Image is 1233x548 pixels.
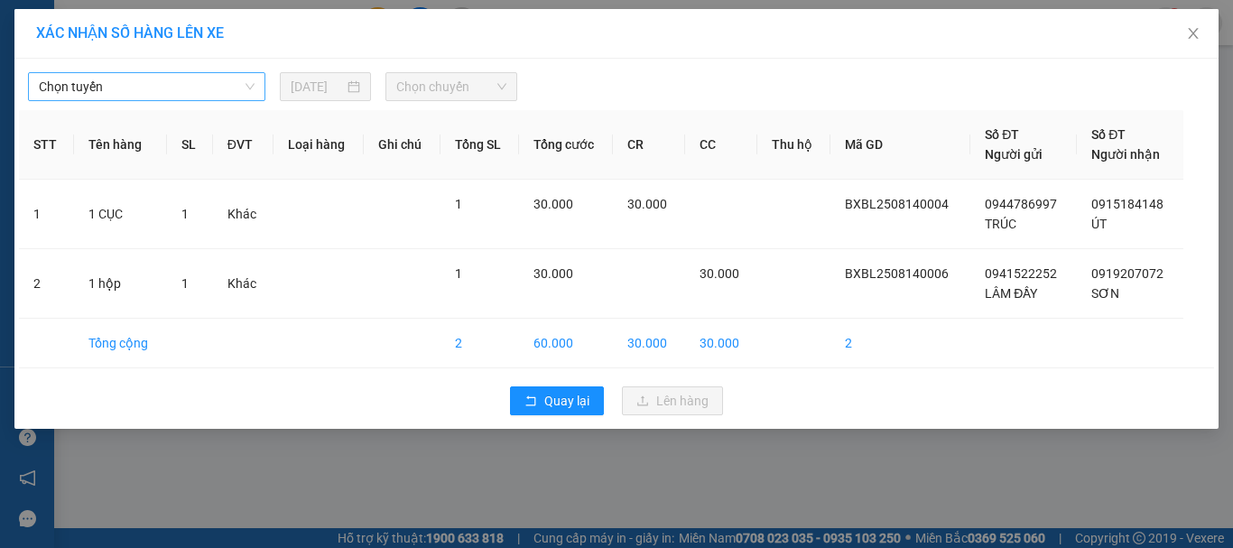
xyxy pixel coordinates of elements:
[1091,266,1163,281] span: 0919207072
[524,395,537,409] span: rollback
[985,217,1016,231] span: TRÚC
[519,110,613,180] th: Tổng cước
[213,249,273,319] td: Khác
[519,319,613,368] td: 60.000
[39,73,255,100] span: Chọn tuyến
[440,110,519,180] th: Tổng SL
[19,180,74,249] td: 1
[985,266,1057,281] span: 0941522252
[1091,147,1160,162] span: Người nhận
[36,24,224,42] span: XÁC NHẬN SỐ HÀNG LÊN XE
[533,266,573,281] span: 30.000
[985,127,1019,142] span: Số ĐT
[533,197,573,211] span: 30.000
[74,110,167,180] th: Tên hàng
[213,110,273,180] th: ĐVT
[1091,286,1119,301] span: SƠN
[757,110,830,180] th: Thu hộ
[700,266,739,281] span: 30.000
[19,249,74,319] td: 2
[213,180,273,249] td: Khác
[685,319,757,368] td: 30.000
[985,197,1057,211] span: 0944786997
[1091,217,1107,231] span: ÚT
[455,266,462,281] span: 1
[74,249,167,319] td: 1 hộp
[167,110,213,180] th: SL
[19,110,74,180] th: STT
[622,386,723,415] button: uploadLên hàng
[685,110,757,180] th: CC
[613,110,685,180] th: CR
[1186,26,1201,41] span: close
[613,319,685,368] td: 30.000
[1091,197,1163,211] span: 0915184148
[985,147,1043,162] span: Người gửi
[1091,127,1126,142] span: Số ĐT
[181,207,189,221] span: 1
[845,266,949,281] span: BXBL2508140006
[74,180,167,249] td: 1 CỤC
[291,77,343,97] input: 14/08/2025
[510,386,604,415] button: rollbackQuay lại
[830,110,970,180] th: Mã GD
[1168,9,1219,60] button: Close
[74,319,167,368] td: Tổng cộng
[440,319,519,368] td: 2
[845,197,949,211] span: BXBL2508140004
[181,276,189,291] span: 1
[830,319,970,368] td: 2
[396,73,507,100] span: Chọn chuyến
[627,197,667,211] span: 30.000
[273,110,364,180] th: Loại hàng
[455,197,462,211] span: 1
[364,110,440,180] th: Ghi chú
[544,391,589,411] span: Quay lại
[985,286,1037,301] span: LÂM ĐẦY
